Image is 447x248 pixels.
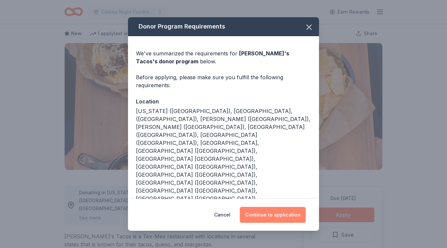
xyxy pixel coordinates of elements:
[240,207,306,223] button: Continue to application
[128,17,319,36] div: Donor Program Requirements
[136,49,311,65] div: We've summarized the requirements for below.
[136,73,311,89] div: Before applying, please make sure you fulfill the following requirements:
[136,97,311,106] div: Location
[214,207,230,223] button: Cancel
